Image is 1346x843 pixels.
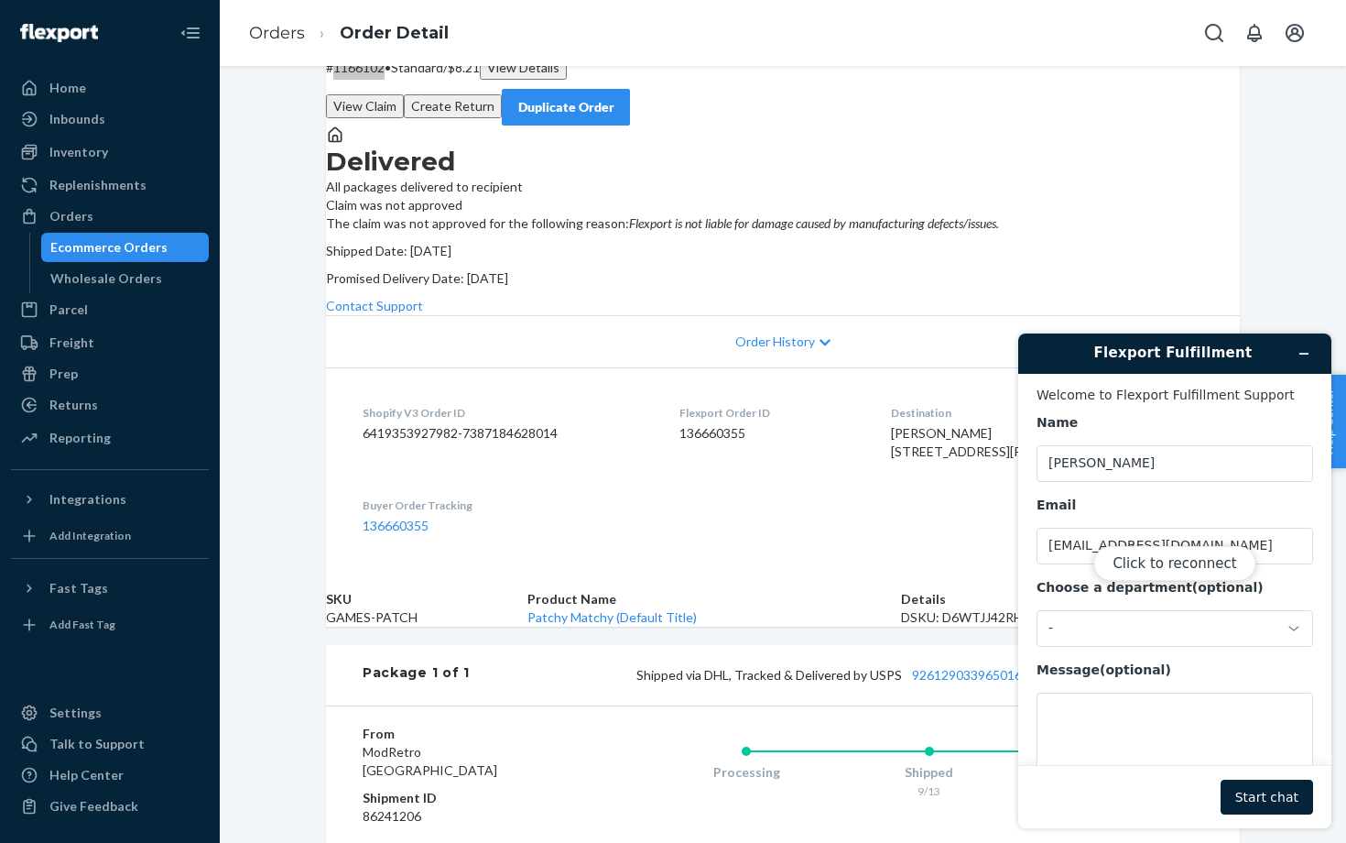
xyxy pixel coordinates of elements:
a: Order Detail [340,23,449,43]
div: Add Fast Tag [49,617,115,632]
dd: 6419353927982-7387184628014 [363,424,650,443]
span: ModRetro [GEOGRAPHIC_DATA] [363,744,497,778]
span: Order History [735,333,815,351]
em: Flexport is not liable for damage caused by manufacturing defects/issues. [629,215,999,231]
a: Contact Support [326,298,423,313]
a: Help Center [11,761,209,790]
p: Shipped Date: [DATE] [326,242,1240,260]
div: Orders [49,207,93,225]
div: Prep [49,365,78,383]
dd: 136660355 [679,424,863,443]
dd: 86241206 [363,807,581,826]
div: Settings [49,704,102,722]
button: Create Return [404,94,502,118]
div: Talk to Support [49,735,145,753]
a: Wholesale Orders [41,264,210,293]
dt: Flexport Order ID [679,405,863,421]
div: Add Integration [49,528,131,543]
dt: Destination [891,405,1203,421]
dt: Shipment ID [363,789,581,807]
p: The claim was not approved for the following reason: [326,214,1240,233]
a: Add Fast Tag [11,610,209,640]
div: Shipped [838,763,1021,782]
div: Returns [49,396,98,414]
div: Processing [655,763,838,782]
div: Inventory [49,143,108,161]
div: Package 1 of 1 [363,663,470,687]
a: Patchy Matchy (Default Title) [527,609,697,625]
button: Give Feedback [11,792,209,821]
p: # 1166102 / $8.21 [326,56,1240,80]
a: Ecommerce Orders [41,233,210,262]
button: View Details [480,56,567,80]
div: Integrations [49,490,126,509]
a: Reporting [11,423,209,453]
button: Close Navigation [172,15,209,51]
div: Ecommerce Orders [50,238,168,257]
p: Promised Delivery Date: [DATE] [326,269,1240,288]
iframe: Find more information here [1004,319,1346,843]
a: Inventory [11,137,209,167]
button: Duplicate Order [502,89,630,126]
a: Freight [11,328,209,357]
span: Standard [391,60,443,75]
th: Product Name [527,590,901,608]
div: 1 SKU 1 Unit [470,663,1203,687]
a: Returns [11,390,209,420]
button: Open account menu [1276,15,1313,51]
dt: From [363,725,581,743]
div: Duplicate Order [517,98,614,116]
a: Parcel [11,295,209,324]
div: All packages delivered to recipient [326,145,1240,196]
div: Fast Tags [49,579,108,597]
ol: breadcrumbs [234,6,463,60]
a: 9261290339650161261756 [912,667,1073,683]
span: • [385,60,391,75]
button: View Claim [326,94,404,118]
button: Integrations [11,485,209,514]
a: Prep [11,359,209,389]
div: Freight [49,334,94,352]
div: Replenishments [49,176,147,194]
dt: Shopify V3 Order ID [363,405,650,421]
span: Chat [43,13,81,29]
a: Orders [11,202,209,231]
div: Give Feedback [49,797,138,816]
dt: Buyer Order Tracking [363,498,650,513]
button: Open notifications [1236,15,1273,51]
div: 9/13 [838,783,1021,799]
div: Reporting [49,429,111,447]
th: Details [901,590,1188,608]
a: Home [11,73,209,103]
a: Replenishments [11,170,209,200]
button: Talk to Support [11,729,209,759]
div: Parcel [49,301,88,319]
span: [PERSON_NAME] [STREET_ADDRESS][PERSON_NAME] [891,425,1111,459]
td: GAMES-PATCH [326,608,527,627]
h3: Delivered [326,145,1240,178]
span: Shipped via DHL, Tracked & Delivered by USPS [636,667,1105,683]
a: Orders [249,23,305,43]
button: Open Search Box [1196,15,1232,51]
div: Home [49,79,86,97]
div: Wholesale Orders [50,269,162,288]
header: Claim was not approved [326,196,1240,214]
button: Fast Tags [11,574,209,603]
img: Flexport logo [20,24,98,42]
div: Inbounds [49,110,105,128]
a: Settings [11,698,209,728]
a: 136660355 [363,518,429,533]
div: Help Center [49,766,124,784]
div: DSKU: D6WTJJ42RHX [901,608,1188,627]
th: SKU [326,590,527,608]
div: View Details [487,59,559,77]
a: Add Integration [11,521,209,551]
a: Inbounds [11,104,209,134]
